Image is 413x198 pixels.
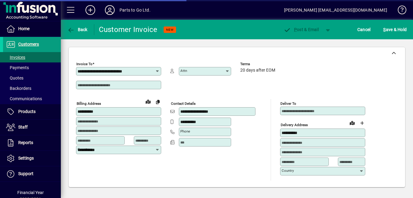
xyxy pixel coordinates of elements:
a: Products [3,104,61,119]
mat-label: Country [78,147,90,151]
a: Invoices [3,52,61,62]
button: Copy to Delivery address [153,97,163,107]
span: S [383,27,386,32]
mat-label: Invoice To [76,62,92,66]
button: Add [81,5,100,16]
span: NEW [166,28,174,32]
a: Quotes [3,73,61,83]
span: Support [18,171,33,176]
button: Profile [100,5,120,16]
span: Customers [18,42,39,47]
a: View on map [143,97,153,106]
span: P [294,27,297,32]
mat-label: Deliver To [280,101,296,106]
a: Backorders [3,83,61,94]
a: Settings [3,151,61,166]
span: Products [18,109,36,114]
mat-label: Phone [180,129,190,133]
span: Back [67,27,88,32]
button: Back [66,24,89,35]
span: 20 days after EOM [240,68,275,73]
button: Cancel [356,24,372,35]
span: Backorders [6,86,31,91]
span: Payments [6,65,29,70]
div: [PERSON_NAME] [EMAIL_ADDRESS][DOMAIN_NAME] [284,5,387,15]
div: Parts to Go Ltd. [120,5,151,15]
span: Quotes [6,76,23,80]
span: Terms [240,62,277,66]
span: Financial Year [17,190,44,195]
a: Home [3,21,61,37]
app-page-header-button: Back [61,24,94,35]
a: Knowledge Base [393,1,405,21]
span: ost & Email [283,27,319,32]
span: Communications [6,96,42,101]
a: Support [3,166,61,182]
span: ave & Hold [383,25,407,34]
a: Staff [3,120,61,135]
span: Invoices [6,55,25,60]
span: Staff [18,125,28,129]
a: Payments [3,62,61,73]
mat-label: Attn [180,69,187,73]
span: Settings [18,156,34,161]
button: Save & Hold [382,24,408,35]
span: Reports [18,140,33,145]
span: Home [18,26,29,31]
span: Cancel [357,25,371,34]
button: Choose address [357,118,367,128]
a: View on map [347,118,357,128]
mat-label: Country [282,168,294,173]
div: Customer Invoice [99,25,158,34]
a: Communications [3,94,61,104]
a: Reports [3,135,61,150]
button: Post & Email [280,24,322,35]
